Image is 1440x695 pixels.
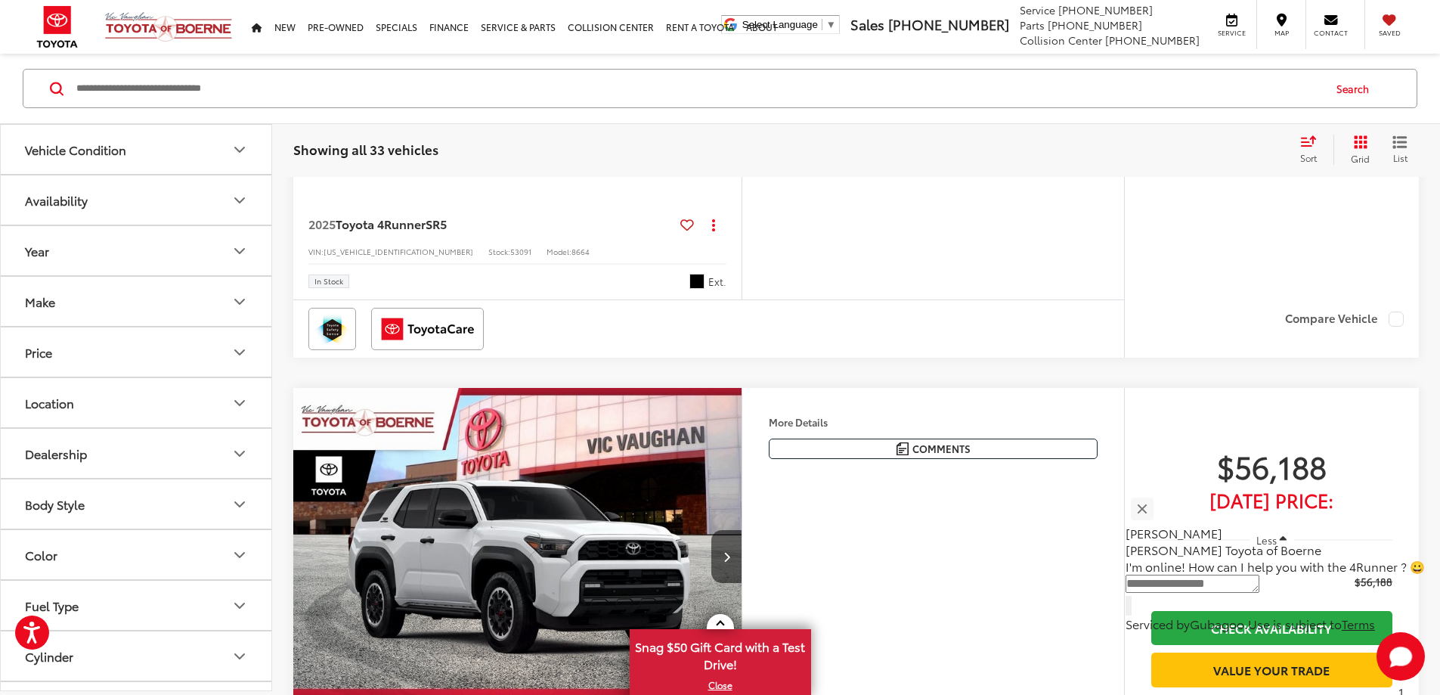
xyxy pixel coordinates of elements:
[231,546,249,564] div: Color
[231,242,249,260] div: Year
[769,439,1098,459] button: Comments
[1351,152,1370,165] span: Grid
[1,581,273,630] button: Fuel TypeFuel Type
[712,219,715,231] span: dropdown dots
[308,215,336,232] span: 2025
[1373,28,1406,38] span: Saved
[293,140,438,158] span: Showing all 33 vehicles
[25,598,79,613] div: Fuel Type
[231,495,249,513] div: Body Style
[547,246,571,257] span: Model:
[25,446,87,461] div: Dealership
[231,597,249,615] div: Fuel Type
[1322,70,1391,107] button: Search
[1265,28,1298,38] span: Map
[231,293,249,311] div: Make
[1314,28,1348,38] span: Contact
[1020,17,1045,33] span: Parts
[1151,492,1392,507] span: [DATE] Price:
[231,343,249,361] div: Price
[1151,653,1392,687] a: Value Your Trade
[25,244,49,258] div: Year
[1151,574,1178,589] span: TSRP:
[1215,28,1249,38] span: Service
[850,14,884,34] span: Sales
[1,530,273,579] button: ColorColor
[1048,17,1142,33] span: [PHONE_NUMBER]
[1020,2,1055,17] span: Service
[314,278,343,285] span: In Stock
[631,631,810,677] span: Snag $50 Gift Card with a Test Drive!
[1300,151,1317,164] span: Sort
[826,19,836,30] span: ▼
[1151,611,1392,645] a: Check Availability
[1250,526,1295,554] button: Less
[769,417,1098,427] h4: More Details
[822,19,822,30] span: ​
[1381,135,1419,165] button: List View
[1377,632,1425,681] svg: Start Chat
[1,429,273,478] button: DealershipDealership
[25,649,73,663] div: Cylinder
[308,246,324,257] span: VIN:
[324,246,473,257] span: [US_VEHICLE_IDENTIFICATION_NUMBER]
[1377,632,1425,681] button: Toggle Chat Window
[1020,33,1102,48] span: Collision Center
[311,311,353,347] img: Toyota Safety Sense Vic Vaughan Toyota of Boerne Boerne TX
[708,275,726,289] span: Ext.
[1,277,273,326] button: MakeMake
[1,479,273,529] button: Body StyleBody Style
[308,216,674,232] a: 2025Toyota 4RunnerSR5
[25,294,55,309] div: Make
[571,246,590,257] span: 8664
[912,442,971,456] span: Comments
[25,548,57,562] div: Color
[1256,533,1277,547] span: Less
[231,647,249,666] div: Cylinder
[1,125,273,174] button: Vehicle ConditionVehicle Condition
[25,193,88,207] div: Availability
[25,142,126,157] div: Vehicle Condition
[1392,151,1407,164] span: List
[25,345,52,359] div: Price
[231,141,249,159] div: Vehicle Condition
[1,226,273,275] button: YearYear
[336,215,426,232] span: Toyota 4Runner
[510,246,531,257] span: 53091
[374,311,481,347] img: ToyotaCare Vic Vaughan Toyota of Boerne Boerne TX
[1,378,273,427] button: LocationLocation
[711,530,742,583] button: Next image
[25,396,74,410] div: Location
[1333,135,1381,165] button: Grid View
[1285,312,1404,327] label: Compare Vehicle
[1293,135,1333,165] button: Select sort value
[1,327,273,377] button: PricePrice
[1105,33,1200,48] span: [PHONE_NUMBER]
[25,497,85,511] div: Body Style
[231,445,249,463] div: Dealership
[1151,447,1392,485] span: $56,188
[888,14,1009,34] span: [PHONE_NUMBER]
[75,70,1322,107] input: Search by Make, Model, or Keyword
[1,175,273,225] button: AvailabilityAvailability
[231,394,249,412] div: Location
[426,215,447,232] span: SR5
[231,191,249,209] div: Availability
[897,442,909,455] img: Comments
[689,274,705,289] span: Black
[1058,2,1153,17] span: [PHONE_NUMBER]
[1,631,273,681] button: CylinderCylinder
[742,19,818,30] span: Select Language
[742,19,836,30] a: Select Language​
[1355,574,1392,589] span: $56,188
[488,246,510,257] span: Stock:
[104,11,233,42] img: Vic Vaughan Toyota of Boerne
[700,211,726,237] button: Actions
